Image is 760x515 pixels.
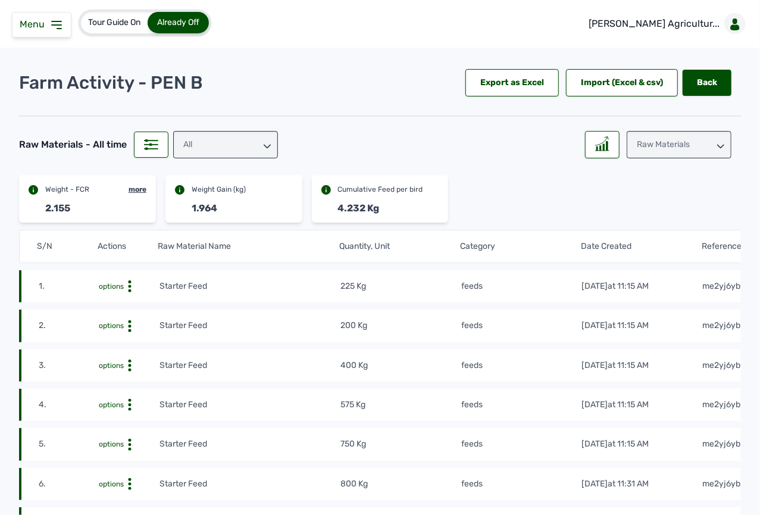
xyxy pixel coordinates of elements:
[580,240,701,253] th: Date Created
[36,240,97,253] th: S/N
[340,319,461,332] td: 200 Kg
[461,280,581,293] td: feeds
[97,240,158,253] th: Actions
[461,438,581,451] td: feeds
[608,281,649,291] span: at 11:15 AM
[20,18,49,30] span: Menu
[38,280,98,293] td: 1.
[99,361,124,370] span: options
[159,359,340,372] td: Starter Feed
[129,185,146,194] div: more
[157,240,339,253] th: Raw Material Name
[461,319,581,332] td: feeds
[38,319,98,332] td: 2.
[608,479,649,489] span: at 11:31 AM
[582,320,649,332] div: [DATE]
[582,478,649,490] div: [DATE]
[99,440,124,448] span: options
[38,398,98,411] td: 4.
[159,280,340,293] td: Starter Feed
[340,477,461,491] td: 800 Kg
[461,477,581,491] td: feeds
[45,201,70,216] div: 2.155
[159,319,340,332] td: Starter Feed
[159,398,340,411] td: Starter Feed
[465,69,559,96] div: Export as Excel
[159,438,340,451] td: Starter Feed
[579,7,750,40] a: [PERSON_NAME] Agricultur...
[589,17,720,31] p: [PERSON_NAME] Agricultur...
[99,401,124,409] span: options
[173,131,278,158] div: All
[582,438,649,450] div: [DATE]
[38,477,98,491] td: 6.
[582,360,649,372] div: [DATE]
[459,240,580,253] th: Category
[582,280,649,292] div: [DATE]
[45,185,89,194] div: Weight - FCR
[608,360,649,370] span: at 11:15 AM
[582,399,649,411] div: [DATE]
[99,480,124,488] span: options
[20,18,64,30] a: Menu
[88,17,140,27] span: Tour Guide On
[339,240,459,253] th: Quantity, Unit
[461,359,581,372] td: feeds
[627,131,731,158] div: Raw Materials
[338,185,423,194] div: Cumulative Feed per bird
[38,438,98,451] td: 5.
[157,17,199,27] span: Already Off
[608,399,649,410] span: at 11:15 AM
[19,72,203,93] p: Farm Activity - PEN B
[192,185,246,194] div: Weight Gain (kg)
[340,398,461,411] td: 575 Kg
[340,359,461,372] td: 400 Kg
[192,201,217,216] div: 1.964
[338,201,380,216] div: 4.232 Kg
[340,280,461,293] td: 225 Kg
[99,282,124,291] span: options
[566,69,678,96] div: Import (Excel & csv)
[461,398,581,411] td: feeds
[608,320,649,330] span: at 11:15 AM
[19,138,127,152] div: Raw Materials - All time
[608,439,649,449] span: at 11:15 AM
[340,438,461,451] td: 750 Kg
[99,322,124,330] span: options
[38,359,98,372] td: 3.
[159,477,340,491] td: Starter Feed
[683,70,731,96] a: Back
